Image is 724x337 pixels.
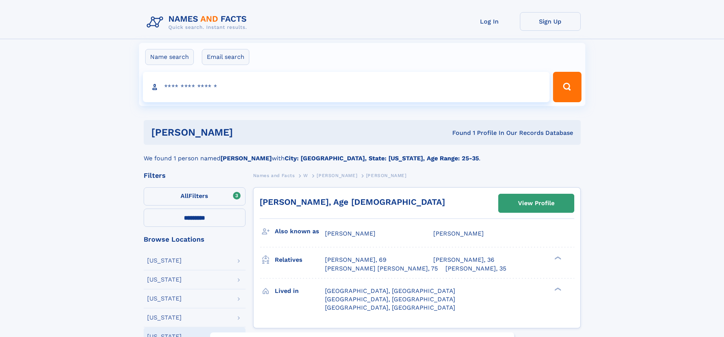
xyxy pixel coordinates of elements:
div: [US_STATE] [147,315,182,321]
a: View Profile [499,194,574,212]
a: [PERSON_NAME], Age [DEMOGRAPHIC_DATA] [260,197,445,207]
div: Filters [144,172,246,179]
img: Logo Names and Facts [144,12,253,33]
div: We found 1 person named with . [144,145,581,163]
a: W [303,171,308,180]
span: [GEOGRAPHIC_DATA], [GEOGRAPHIC_DATA] [325,296,455,303]
a: [PERSON_NAME] [PERSON_NAME], 75 [325,264,438,273]
div: [US_STATE] [147,296,182,302]
h1: [PERSON_NAME] [151,128,343,137]
a: Names and Facts [253,171,295,180]
div: [US_STATE] [147,258,182,264]
h3: Lived in [275,285,325,297]
input: search input [143,72,550,102]
a: [PERSON_NAME], 36 [433,256,494,264]
span: [GEOGRAPHIC_DATA], [GEOGRAPHIC_DATA] [325,304,455,311]
span: [PERSON_NAME] [325,230,375,237]
span: [GEOGRAPHIC_DATA], [GEOGRAPHIC_DATA] [325,287,455,294]
label: Name search [145,49,194,65]
div: Found 1 Profile In Our Records Database [342,129,573,137]
h3: Also known as [275,225,325,238]
b: City: [GEOGRAPHIC_DATA], State: [US_STATE], Age Range: 25-35 [285,155,479,162]
h3: Relatives [275,253,325,266]
div: ❯ [553,286,562,291]
div: ❯ [553,256,562,261]
a: Log In [459,12,520,31]
span: [PERSON_NAME] [317,173,357,178]
b: [PERSON_NAME] [220,155,272,162]
div: [US_STATE] [147,277,182,283]
span: All [181,192,189,199]
div: Browse Locations [144,236,246,243]
label: Filters [144,187,246,206]
span: [PERSON_NAME] [366,173,407,178]
a: [PERSON_NAME] [317,171,357,180]
label: Email search [202,49,249,65]
a: Sign Up [520,12,581,31]
button: Search Button [553,72,581,102]
span: W [303,173,308,178]
span: [PERSON_NAME] [433,230,484,237]
div: View Profile [518,195,554,212]
a: [PERSON_NAME], 69 [325,256,387,264]
a: [PERSON_NAME], 35 [445,264,506,273]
